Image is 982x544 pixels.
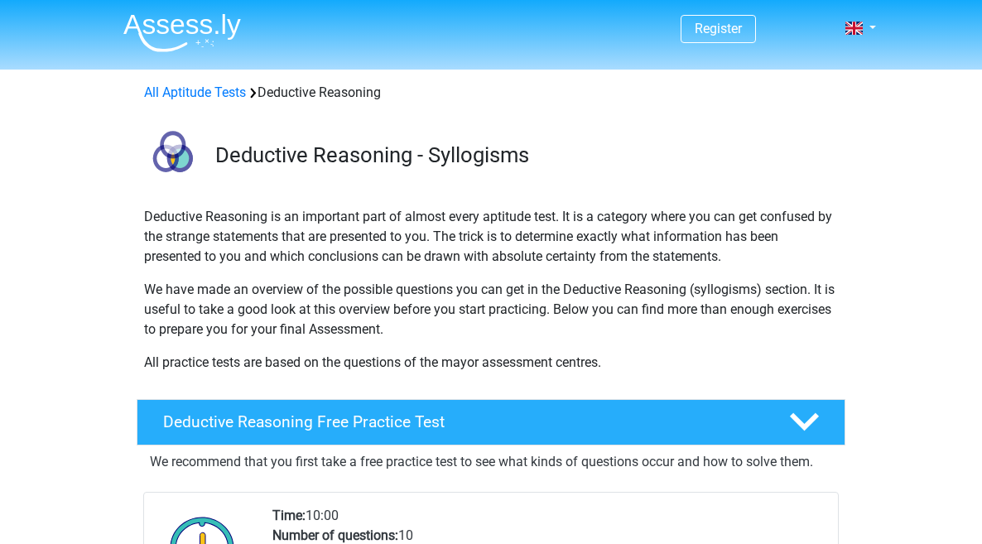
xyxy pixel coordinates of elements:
[272,527,398,543] b: Number of questions:
[695,21,742,36] a: Register
[163,412,763,431] h4: Deductive Reasoning Free Practice Test
[137,123,208,193] img: deductive reasoning
[144,84,246,100] a: All Aptitude Tests
[215,142,832,168] h3: Deductive Reasoning - Syllogisms
[144,353,838,373] p: All practice tests are based on the questions of the mayor assessment centres.
[137,83,845,103] div: Deductive Reasoning
[144,207,838,267] p: Deductive Reasoning is an important part of almost every aptitude test. It is a category where yo...
[150,452,832,472] p: We recommend that you first take a free practice test to see what kinds of questions occur and ho...
[144,280,838,339] p: We have made an overview of the possible questions you can get in the Deductive Reasoning (syllog...
[272,508,306,523] b: Time:
[130,399,852,445] a: Deductive Reasoning Free Practice Test
[123,13,241,52] img: Assessly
